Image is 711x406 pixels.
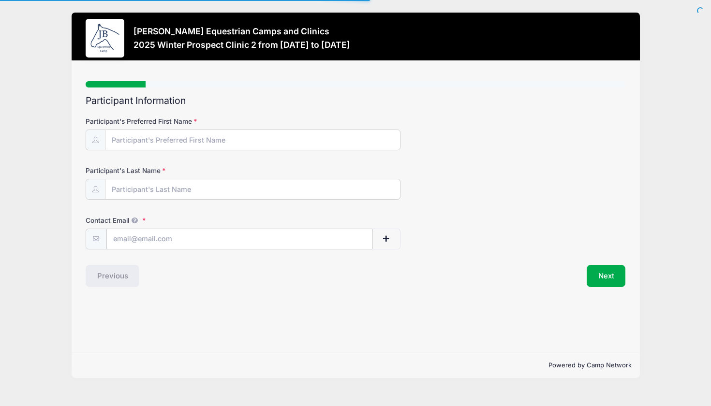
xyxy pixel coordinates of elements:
input: email@email.com [106,229,373,249]
label: Participant's Preferred First Name [86,116,266,126]
button: Next [587,265,626,287]
h3: 2025 Winter Prospect Clinic 2 from [DATE] to [DATE] [133,40,350,50]
h3: [PERSON_NAME] Equestrian Camps and Clinics [133,26,350,36]
input: Participant's Last Name [105,179,400,200]
input: Participant's Preferred First Name [105,130,400,150]
label: Participant's Last Name [86,166,266,175]
p: Powered by Camp Network [79,361,632,370]
label: Contact Email [86,216,266,225]
h2: Participant Information [86,95,626,106]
